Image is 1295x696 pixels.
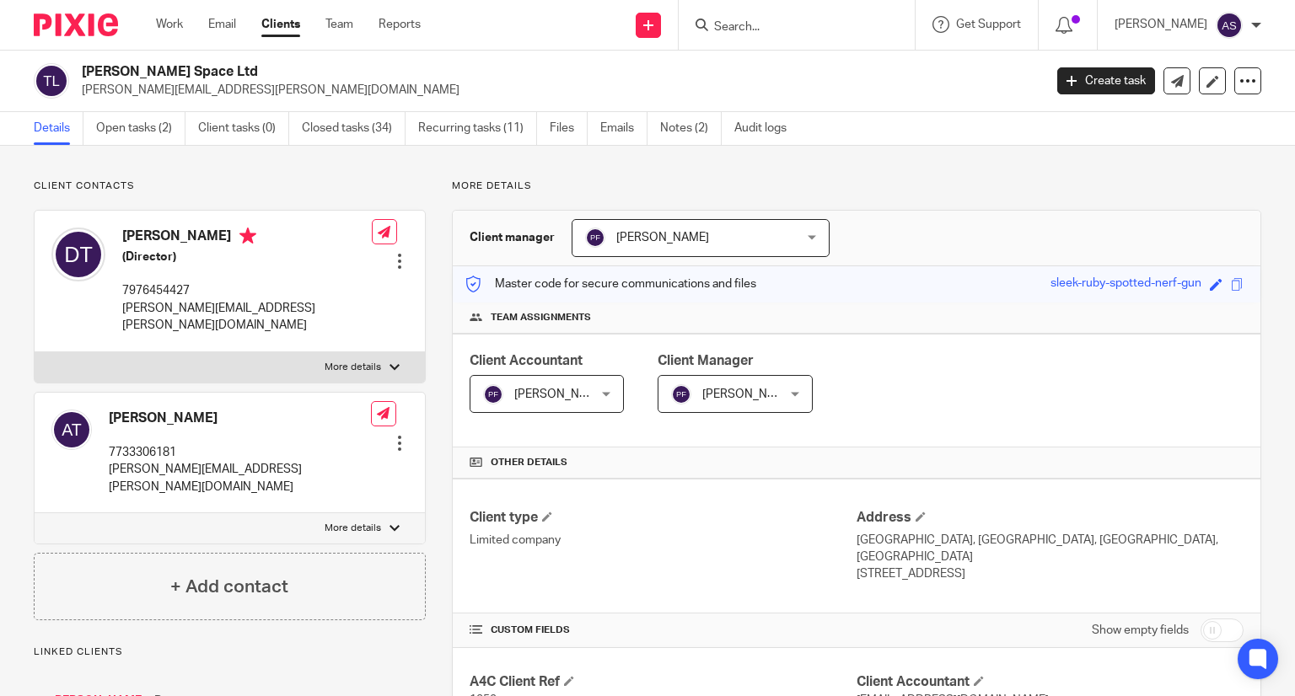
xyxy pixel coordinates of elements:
[51,228,105,281] img: svg%3E
[1051,275,1201,294] div: sleek-ruby-spotted-nerf-gun
[470,624,857,637] h4: CUSTOM FIELDS
[491,456,567,469] span: Other details
[170,574,288,600] h4: + Add contact
[857,509,1244,527] h4: Address
[122,228,372,249] h4: [PERSON_NAME]
[470,354,583,367] span: Client Accountant
[325,522,381,535] p: More details
[712,20,864,35] input: Search
[122,282,372,299] p: 7976454427
[660,112,722,145] a: Notes (2)
[418,112,537,145] a: Recurring tasks (11)
[1115,16,1207,33] p: [PERSON_NAME]
[470,229,555,246] h3: Client manager
[1057,67,1155,94] a: Create task
[658,354,754,367] span: Client Manager
[550,112,588,145] a: Files
[198,112,289,145] a: Client tasks (0)
[261,16,300,33] a: Clients
[452,179,1261,193] p: More details
[109,410,371,427] h4: [PERSON_NAME]
[857,532,1244,566] p: [GEOGRAPHIC_DATA], [GEOGRAPHIC_DATA], [GEOGRAPHIC_DATA], [GEOGRAPHIC_DATA]
[208,16,236,33] a: Email
[122,300,372,335] p: [PERSON_NAME][EMAIL_ADDRESS][PERSON_NAME][DOMAIN_NAME]
[1216,12,1243,39] img: svg%3E
[302,112,406,145] a: Closed tasks (34)
[857,565,1244,582] p: [STREET_ADDRESS]
[109,461,371,495] p: [PERSON_NAME][EMAIL_ADDRESS][PERSON_NAME][DOMAIN_NAME]
[34,63,69,99] img: svg%3E
[470,673,857,691] h4: A4C Client Ref
[857,673,1244,691] h4: Client Accountant
[379,16,421,33] a: Reports
[470,532,857,549] p: Limited company
[51,410,92,450] img: svg%3E
[600,112,647,145] a: Emails
[702,388,795,400] span: [PERSON_NAME]
[465,276,756,292] p: Master code for secure communications and files
[82,63,842,81] h2: [PERSON_NAME] Space Ltd
[34,645,426,659] p: Linked clients
[96,112,185,145] a: Open tasks (2)
[109,444,371,461] p: 7733306181
[239,228,256,244] i: Primary
[616,232,709,244] span: [PERSON_NAME]
[122,249,372,265] h5: (Director)
[734,112,799,145] a: Audit logs
[325,16,353,33] a: Team
[34,13,118,36] img: Pixie
[1092,622,1189,639] label: Show empty fields
[585,228,605,248] img: svg%3E
[325,361,381,374] p: More details
[470,509,857,527] h4: Client type
[491,311,591,324] span: Team assignments
[671,384,691,404] img: svg%3E
[156,16,183,33] a: Work
[956,19,1021,30] span: Get Support
[483,384,503,404] img: svg%3E
[82,82,1032,99] p: [PERSON_NAME][EMAIL_ADDRESS][PERSON_NAME][DOMAIN_NAME]
[514,388,607,400] span: [PERSON_NAME]
[34,179,426,193] p: Client contacts
[34,112,83,145] a: Details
